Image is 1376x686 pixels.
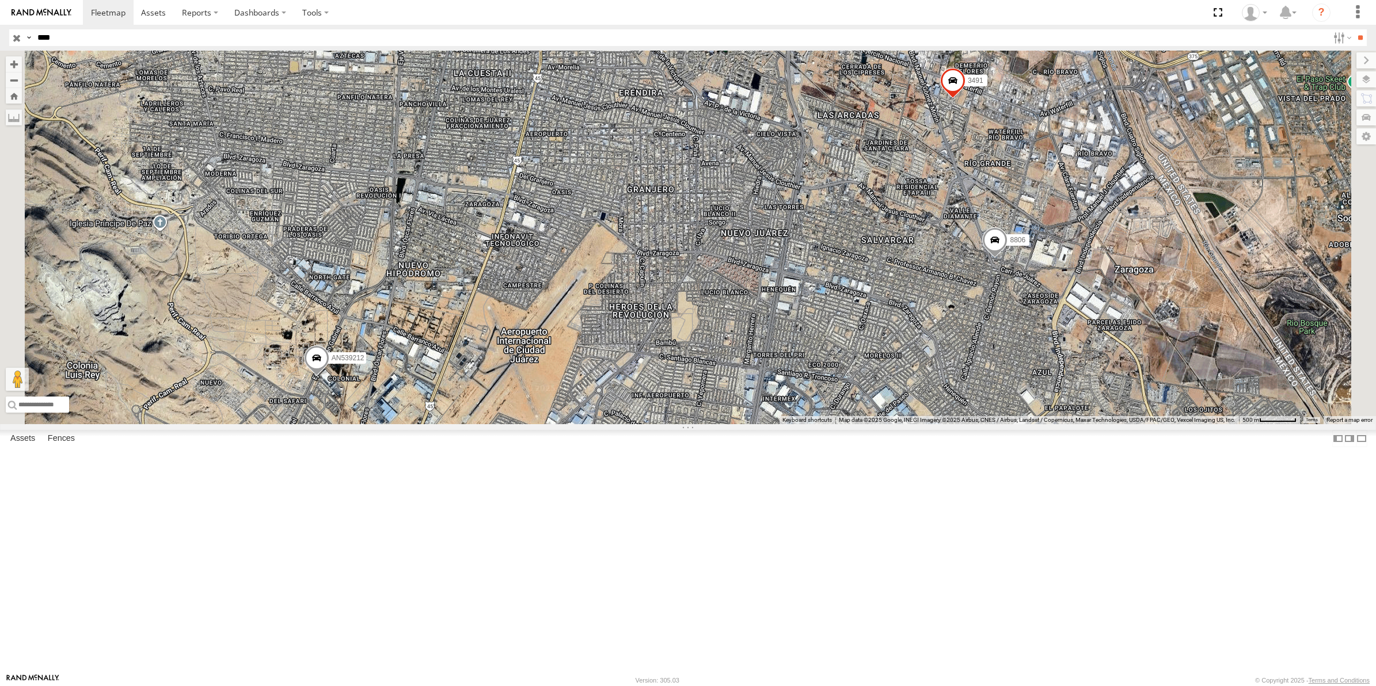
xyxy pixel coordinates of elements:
[782,416,832,424] button: Keyboard shortcuts
[1344,430,1355,447] label: Dock Summary Table to the Right
[332,353,364,361] span: AN539212
[1332,430,1344,447] label: Dock Summary Table to the Left
[839,417,1236,423] span: Map data ©2025 Google, INEGI Imagery ©2025 Airbus, CNES / Airbus, Landsat / Copernicus, Maxar Tec...
[1309,677,1370,684] a: Terms and Conditions
[1312,3,1331,22] i: ?
[6,674,59,686] a: Visit our Website
[6,72,22,88] button: Zoom out
[42,430,81,447] label: Fences
[1238,4,1271,21] div: Roberto Garcia
[1255,677,1370,684] div: © Copyright 2025 -
[1356,128,1376,144] label: Map Settings
[1356,430,1367,447] label: Hide Summary Table
[6,109,22,125] label: Measure
[1329,29,1354,46] label: Search Filter Options
[6,56,22,72] button: Zoom in
[6,88,22,104] button: Zoom Home
[1326,417,1373,423] a: Report a map error
[968,77,983,85] span: 3491
[24,29,33,46] label: Search Query
[1306,418,1318,422] a: Terms
[6,368,29,391] button: Drag Pegman onto the map to open Street View
[1242,417,1259,423] span: 500 m
[1010,236,1025,244] span: 8806
[636,677,679,684] div: Version: 305.03
[12,9,71,17] img: rand-logo.svg
[1239,416,1300,424] button: Map Scale: 500 m per 61 pixels
[5,430,41,447] label: Assets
